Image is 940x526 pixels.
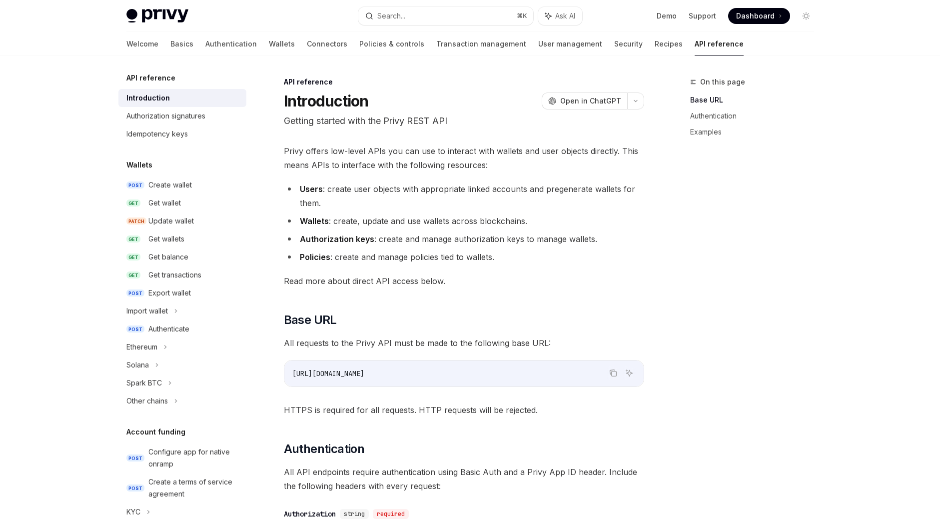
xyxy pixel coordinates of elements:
[148,323,189,335] div: Authenticate
[607,366,620,379] button: Copy the contents from the code block
[700,76,745,88] span: On this page
[170,32,193,56] a: Basics
[284,182,644,210] li: : create user objects with appropriate linked accounts and pregenerate wallets for them.
[373,509,409,519] div: required
[118,194,246,212] a: GETGet wallet
[148,179,192,191] div: Create wallet
[657,11,677,21] a: Demo
[655,32,683,56] a: Recipes
[126,92,170,104] div: Introduction
[538,7,582,25] button: Ask AI
[284,232,644,246] li: : create and manage authorization keys to manage wallets.
[284,465,644,493] span: All API endpoints require authentication using Basic Auth and a Privy App ID header. Include the ...
[148,287,191,299] div: Export wallet
[517,12,527,20] span: ⌘ K
[307,32,347,56] a: Connectors
[284,509,336,519] div: Authorization
[126,72,175,84] h5: API reference
[118,284,246,302] a: POSTExport wallet
[300,234,374,244] strong: Authorization keys
[798,8,814,24] button: Toggle dark mode
[118,125,246,143] a: Idempotency keys
[728,8,790,24] a: Dashboard
[126,217,146,225] span: PATCH
[126,235,140,243] span: GET
[126,128,188,140] div: Idempotency keys
[118,230,246,248] a: GETGet wallets
[118,473,246,503] a: POSTCreate a terms of service agreement
[126,9,188,23] img: light logo
[614,32,643,56] a: Security
[148,269,201,281] div: Get transactions
[205,32,257,56] a: Authentication
[284,114,644,128] p: Getting started with the Privy REST API
[690,92,822,108] a: Base URL
[300,184,323,194] strong: Users
[284,77,644,87] div: API reference
[118,212,246,230] a: PATCHUpdate wallet
[126,305,168,317] div: Import wallet
[118,266,246,284] a: GETGet transactions
[269,32,295,56] a: Wallets
[555,11,575,21] span: Ask AI
[126,199,140,207] span: GET
[292,369,364,378] span: [URL][DOMAIN_NAME]
[148,251,188,263] div: Get balance
[148,476,240,500] div: Create a terms of service agreement
[126,426,185,438] h5: Account funding
[126,484,144,492] span: POST
[623,366,636,379] button: Ask AI
[284,214,644,228] li: : create, update and use wallets across blockchains.
[126,454,144,462] span: POST
[284,144,644,172] span: Privy offers low-level APIs you can use to interact with wallets and user objects directly. This ...
[560,96,621,106] span: Open in ChatGPT
[736,11,775,21] span: Dashboard
[689,11,716,21] a: Support
[118,176,246,194] a: POSTCreate wallet
[118,107,246,125] a: Authorization signatures
[148,215,194,227] div: Update wallet
[284,403,644,417] span: HTTPS is required for all requests. HTTP requests will be rejected.
[126,325,144,333] span: POST
[126,506,140,518] div: KYC
[126,181,144,189] span: POST
[284,312,337,328] span: Base URL
[284,336,644,350] span: All requests to the Privy API must be made to the following base URL:
[126,159,152,171] h5: Wallets
[358,7,533,25] button: Search...⌘K
[126,32,158,56] a: Welcome
[118,320,246,338] a: POSTAuthenticate
[126,341,157,353] div: Ethereum
[284,250,644,264] li: : create and manage policies tied to wallets.
[126,359,149,371] div: Solana
[126,377,162,389] div: Spark BTC
[436,32,526,56] a: Transaction management
[377,10,405,22] div: Search...
[542,92,627,109] button: Open in ChatGPT
[695,32,744,56] a: API reference
[148,446,240,470] div: Configure app for native onramp
[148,197,181,209] div: Get wallet
[118,89,246,107] a: Introduction
[284,92,369,110] h1: Introduction
[344,510,365,518] span: string
[538,32,602,56] a: User management
[126,110,205,122] div: Authorization signatures
[148,233,184,245] div: Get wallets
[284,274,644,288] span: Read more about direct API access below.
[126,289,144,297] span: POST
[126,253,140,261] span: GET
[126,395,168,407] div: Other chains
[284,441,365,457] span: Authentication
[126,271,140,279] span: GET
[118,248,246,266] a: GETGet balance
[359,32,424,56] a: Policies & controls
[690,124,822,140] a: Examples
[300,252,330,262] strong: Policies
[118,443,246,473] a: POSTConfigure app for native onramp
[690,108,822,124] a: Authentication
[300,216,329,226] strong: Wallets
